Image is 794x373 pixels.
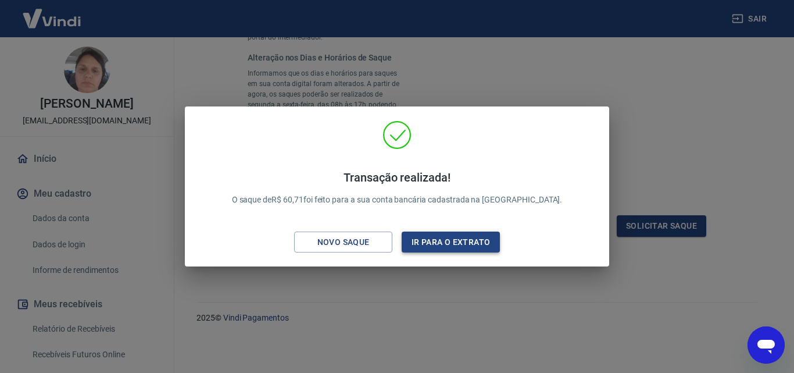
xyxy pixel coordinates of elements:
[303,235,384,250] div: Novo saque
[747,326,785,364] iframe: Botão para abrir a janela de mensagens
[294,232,392,253] button: Novo saque
[402,232,500,253] button: Ir para o extrato
[232,170,563,184] h4: Transação realizada!
[232,170,563,206] p: O saque de R$ 60,71 foi feito para a sua conta bancária cadastrada na [GEOGRAPHIC_DATA].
